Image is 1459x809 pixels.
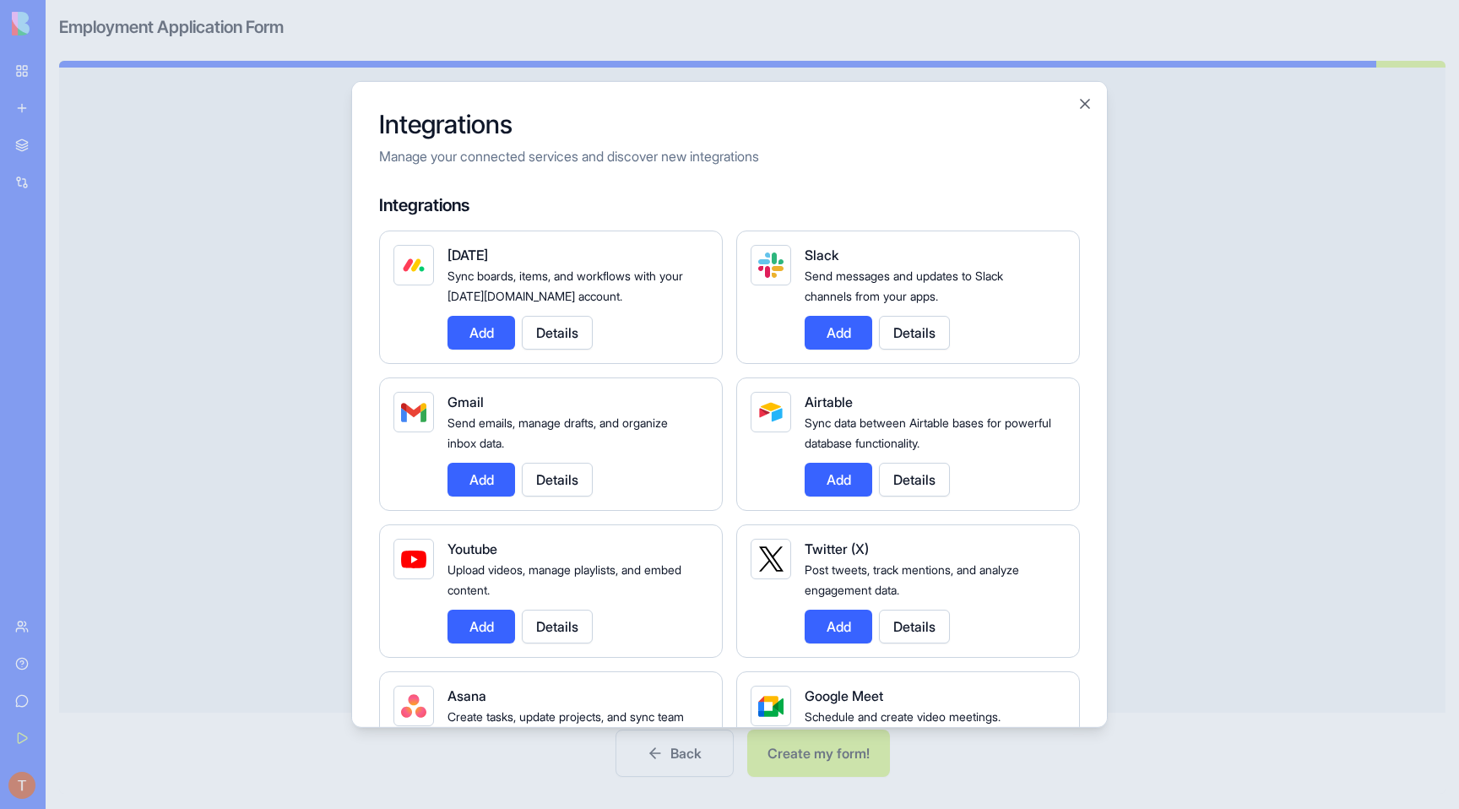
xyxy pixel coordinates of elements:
button: Add [447,316,515,350]
span: Create tasks, update projects, and sync team workflows. [447,709,684,744]
button: Details [879,463,950,497]
span: Slack [805,247,838,263]
span: Schedule and create video meetings. [805,709,1001,724]
button: Add [447,610,515,643]
span: Twitter (X) [805,540,869,557]
button: Add [805,316,872,350]
h4: Integrations [379,193,1080,217]
span: Send messages and updates to Slack channels from your apps. [805,269,1003,303]
span: Youtube [447,540,497,557]
span: Post tweets, track mentions, and analyze engagement data. [805,562,1019,597]
span: Gmail [447,394,484,410]
span: Send emails, manage drafts, and organize inbox data. [447,415,668,450]
button: Add [447,463,515,497]
button: Details [879,316,950,350]
span: Sync boards, items, and workflows with your [DATE][DOMAIN_NAME] account. [447,269,683,303]
span: [DATE] [447,247,488,263]
button: Add [805,463,872,497]
button: Details [879,610,950,643]
span: Google Meet [805,687,883,704]
button: Details [522,463,593,497]
button: Add [805,610,872,643]
span: Asana [447,687,486,704]
span: Airtable [805,394,853,410]
button: Close [1077,95,1093,112]
p: Manage your connected services and discover new integrations [379,146,1080,166]
span: Sync data between Airtable bases for powerful database functionality. [805,415,1051,450]
span: Upload videos, manage playlists, and embed content. [447,562,681,597]
button: Details [522,316,593,350]
h2: Integrations [379,109,1080,139]
button: Details [522,610,593,643]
